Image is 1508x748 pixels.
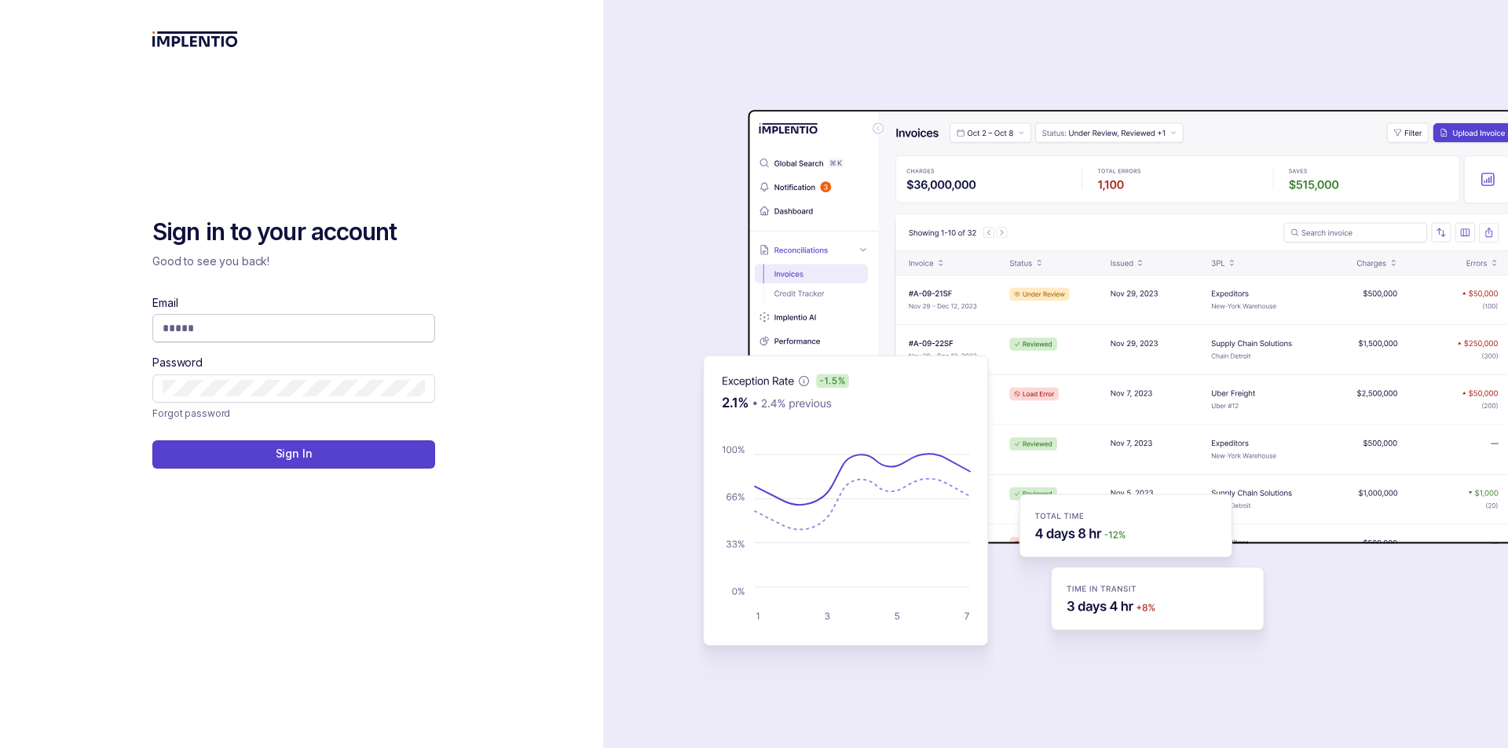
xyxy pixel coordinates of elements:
[152,440,435,469] button: Sign In
[152,406,230,421] a: Link Forgot password
[152,355,203,370] label: Password
[276,446,313,462] p: Sign In
[152,217,435,248] h2: Sign in to your account
[152,406,230,421] p: Forgot password
[152,254,435,269] p: Good to see you back!
[152,31,238,47] img: logo
[152,295,178,311] label: Email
